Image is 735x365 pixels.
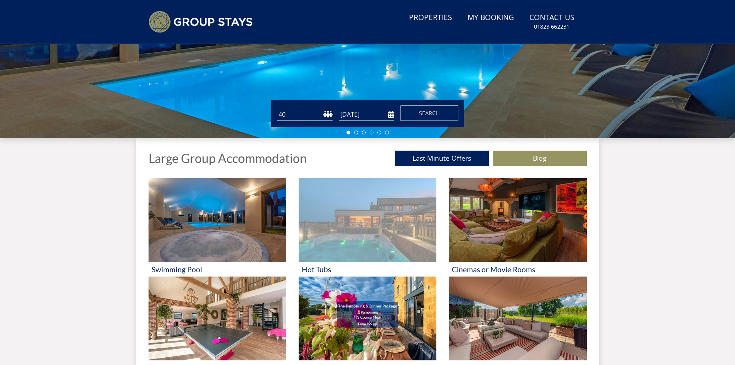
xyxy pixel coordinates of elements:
img: 'Cinemas or Movie Rooms' - Large Group Accommodation Holiday Ideas [449,178,586,262]
img: 'Celebration and Event Packages' - Large Group Accommodation Holiday Ideas [299,277,436,361]
a: My Booking [465,9,517,27]
img: 'Swimming Pool' - Large Group Accommodation Holiday Ideas [149,178,286,262]
span: Search [419,109,440,117]
a: 'Swimming Pool' - Large Group Accommodation Holiday Ideas Swimming Pool [149,178,286,277]
small: 01823 662231 [534,23,569,31]
h3: Cinemas or Movie Rooms [452,265,583,273]
a: Blog [493,151,587,166]
h1: Large Group Accommodation [149,151,307,165]
h3: Hot Tubs [302,265,433,273]
img: Group Stays [149,11,253,33]
h3: Swimming Pool [152,265,283,273]
input: Arrival Date [339,108,394,121]
a: 'Hot Tubs' - Large Group Accommodation Holiday Ideas Hot Tubs [299,178,436,277]
a: Properties [406,9,455,27]
img: 'Games Rooms' - Large Group Accommodation Holiday Ideas [149,277,286,361]
a: Contact Us01823 662231 [526,9,578,34]
a: 'Cinemas or Movie Rooms' - Large Group Accommodation Holiday Ideas Cinemas or Movie Rooms [449,178,586,277]
button: Search [400,105,458,121]
img: 'Hot Tubs' - Large Group Accommodation Holiday Ideas [299,178,436,262]
img: 'Dog Friendly' - Large Group Accommodation Holiday Ideas [449,277,586,361]
a: Last Minute Offers [395,151,489,166]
